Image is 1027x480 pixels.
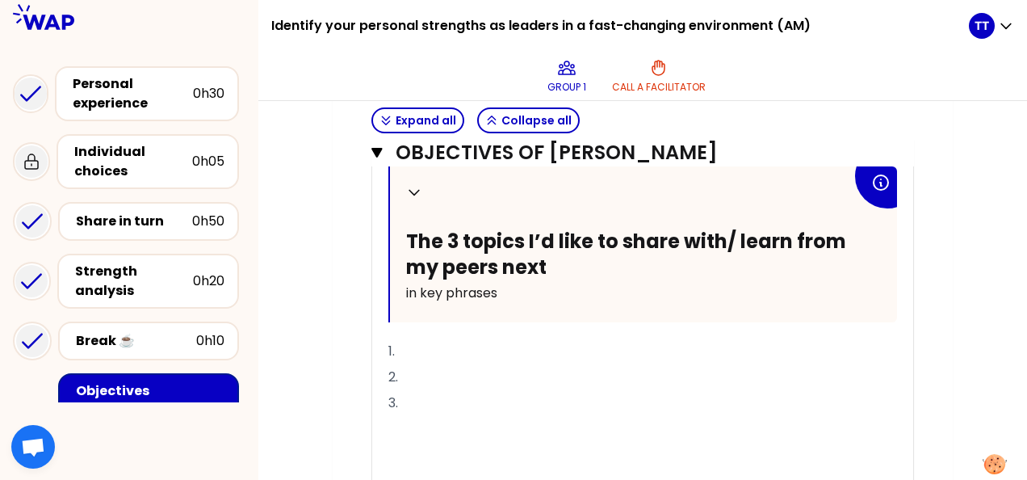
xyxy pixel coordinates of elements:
span: The 3 topics I’d like to share with/ learn from my peers next [406,228,850,280]
div: Open chat [11,425,55,469]
button: Collapse all [477,107,580,133]
p: Call a facilitator [612,81,706,94]
div: 0h30 [193,84,224,103]
span: 2. [388,368,398,386]
h3: Objectives of [PERSON_NAME] [396,140,858,166]
div: Strength analysis [75,262,193,301]
p: Group 1 [547,81,586,94]
button: Group 1 [541,52,593,100]
div: Individual choices [74,142,192,181]
div: 0h05 [192,152,224,171]
div: 0h20 [193,272,224,291]
button: TT [969,13,1014,39]
div: Personal experience [73,74,193,113]
p: TT [975,18,989,34]
span: 1. [388,342,395,360]
div: 0h10 [196,331,224,351]
span: 3. [388,394,398,412]
div: Share in turn [76,212,192,231]
div: Objectives [76,381,224,401]
div: Break ☕️ [76,331,196,351]
div: 0h50 [192,212,224,231]
span: in key phrases [406,284,497,302]
button: Call a facilitator [606,52,712,100]
button: Objectives of [PERSON_NAME] [371,140,914,166]
button: Expand all [371,107,464,133]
